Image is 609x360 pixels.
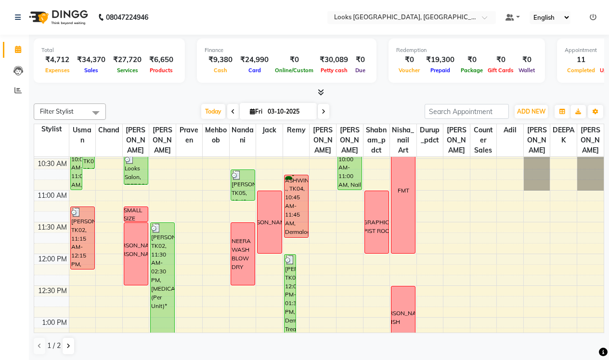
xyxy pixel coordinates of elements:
[565,54,597,65] div: 11
[283,124,310,136] span: Remy
[236,54,272,65] div: ₹24,990
[244,218,296,227] div: [PERSON_NAME]/B
[428,67,453,74] span: Prepaid
[176,124,203,146] span: Praveen
[40,107,74,115] span: Filter Stylist
[47,341,61,351] span: 1 / 2
[96,124,122,136] span: chand
[516,54,537,65] div: ₹0
[396,67,422,74] span: Voucher
[425,104,509,119] input: Search Appointment
[272,54,316,65] div: ₹0
[422,54,458,65] div: ₹19,300
[396,46,537,54] div: Redemption
[380,309,427,326] div: [PERSON_NAME] POLISH
[123,124,149,156] span: [PERSON_NAME]
[82,67,101,74] span: Sales
[316,54,352,65] div: ₹30,089
[443,124,470,156] span: [PERSON_NAME]
[40,318,69,328] div: 1:00 PM
[497,124,523,136] span: Adil
[36,222,69,232] div: 11:30 AM
[352,54,369,65] div: ₹0
[417,124,443,146] span: Durup_pdct
[344,209,409,235] div: CFM [DEMOGRAPHIC_DATA] THERAPIST ROOM 482
[69,124,96,146] span: Usman
[71,128,82,190] div: [PERSON_NAME], TK03, 10:00 AM-11:00 AM, Sr.Stylist Cut(M)
[256,124,283,136] span: Jack
[458,67,485,74] span: Package
[318,67,350,74] span: Petty cash
[285,175,308,237] div: ASHWINI ., TK04, 10:45 AM-11:45 AM, Dermalogica Treatment Facial(F)
[71,207,94,269] div: [PERSON_NAME], TK02, 11:15 AM-12:15 PM, Sr.Stylist Cut(M)
[145,54,177,65] div: ₹6,650
[458,54,485,65] div: ₹0
[246,67,263,74] span: Card
[550,124,577,146] span: DEEPAK
[390,124,416,156] span: Nisha_nail art
[41,54,73,65] div: ₹4,712
[109,54,145,65] div: ₹27,720
[517,108,545,115] span: ADD NEW
[25,4,91,31] img: logo
[106,4,148,31] b: 08047224946
[272,67,316,74] span: Online/Custom
[247,108,265,115] span: Fri
[147,67,175,74] span: Products
[231,170,255,200] div: [PERSON_NAME], TK05, 10:40 AM-11:10 AM, K Wash Shampoo(F)
[516,67,537,74] span: Wallet
[265,104,313,119] input: 2025-10-03
[565,67,597,74] span: Completed
[36,159,69,169] div: 10:30 AM
[203,124,229,146] span: Mehboob
[515,105,548,118] button: ADD NEW
[310,124,336,156] span: [PERSON_NAME]
[113,241,159,267] div: [PERSON_NAME] [PERSON_NAME] SIR
[36,191,69,201] div: 11:00 AM
[36,254,69,264] div: 12:00 PM
[337,124,363,156] span: [PERSON_NAME]
[363,124,390,156] span: Shabnam_pdct
[524,124,550,156] span: [PERSON_NAME]
[124,154,148,184] div: Looks Salon, [PERSON_NAME], TK06, 10:25 AM-10:55 AM, Shampoo Wash L'oreal(M)
[285,255,296,348] div: [PERSON_NAME], TK02, 12:00 PM-01:30 PM, Dermalogica Treatment Facial(F)
[232,237,254,271] div: NEERA WASH BLOW DRY
[577,124,604,156] span: [PERSON_NAME]
[485,54,516,65] div: ₹0
[149,124,176,156] span: [PERSON_NAME]
[41,46,177,54] div: Total
[338,128,362,190] div: [PERSON_NAME], TK03, 10:00 AM-11:00 AM, Nail Filing
[124,180,148,249] div: HAVE TO ORDER CAKE SMALL SIZE AND FLOWER BOUQTE
[353,67,368,74] span: Due
[398,186,409,195] div: FMT
[205,54,236,65] div: ₹9,380
[73,54,109,65] div: ₹34,370
[485,67,516,74] span: Gift Cards
[211,67,230,74] span: Cash
[34,124,69,134] div: Stylist
[43,67,72,74] span: Expenses
[205,46,369,54] div: Finance
[230,124,256,146] span: Nandani
[396,54,422,65] div: ₹0
[36,286,69,296] div: 12:30 PM
[201,104,225,119] span: Today
[115,67,141,74] span: Services
[470,124,497,156] span: Counter Sales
